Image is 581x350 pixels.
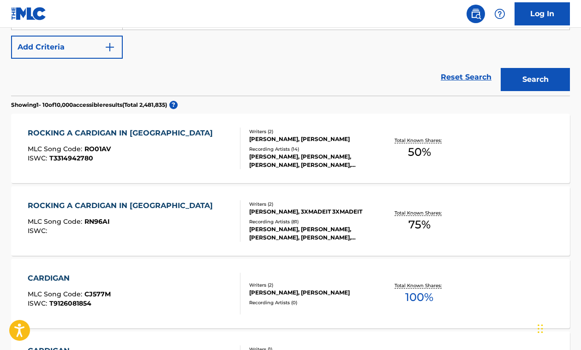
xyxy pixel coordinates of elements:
div: [PERSON_NAME], [PERSON_NAME], [PERSON_NAME], [PERSON_NAME], [PERSON_NAME] [249,225,373,242]
div: Writers ( 2 ) [249,128,373,135]
span: MLC Song Code : [28,145,84,153]
span: T3314942780 [49,154,93,162]
div: Recording Artists ( 0 ) [249,299,373,306]
span: ISWC : [28,299,49,307]
div: Recording Artists ( 81 ) [249,218,373,225]
a: Log In [515,2,570,25]
span: ISWC : [28,227,49,235]
p: Showing 1 - 10 of 10,000 accessible results (Total 2,481,835 ) [11,101,167,109]
span: MLC Song Code : [28,290,84,298]
form: Search Form [11,7,570,96]
p: Total Known Shares: [395,209,444,216]
img: MLC Logo [11,7,47,20]
button: Add Criteria [11,36,123,59]
div: [PERSON_NAME], [PERSON_NAME] [249,289,373,297]
a: Public Search [467,5,485,23]
a: ROCKING A CARDIGAN IN [GEOGRAPHIC_DATA]MLC Song Code:RO01AVISWC:T3314942780Writers (2)[PERSON_NAM... [11,114,570,183]
div: CARDIGAN [28,273,111,284]
span: MLC Song Code : [28,217,84,226]
p: Total Known Shares: [395,137,444,144]
div: [PERSON_NAME], [PERSON_NAME] [249,135,373,143]
a: CARDIGANMLC Song Code:CJ577MISWC:T9126081854Writers (2)[PERSON_NAME], [PERSON_NAME]Recording Arti... [11,259,570,328]
p: Total Known Shares: [395,282,444,289]
div: ROCKING A CARDIGAN IN [GEOGRAPHIC_DATA] [28,128,217,139]
span: RN96AI [84,217,110,226]
span: 50 % [408,144,431,160]
a: ROCKING A CARDIGAN IN [GEOGRAPHIC_DATA]MLC Song Code:RN96AIISWC:Writers (2)[PERSON_NAME], 3XMADEI... [11,186,570,256]
button: Search [501,68,570,91]
div: Help [491,5,509,23]
div: Recording Artists ( 14 ) [249,146,373,153]
iframe: Chat Widget [535,306,581,350]
span: ISWC : [28,154,49,162]
img: 9d2ae6d4665cec9f34b9.svg [104,42,115,53]
div: [PERSON_NAME], [PERSON_NAME], [PERSON_NAME], [PERSON_NAME], [PERSON_NAME] [249,153,373,169]
span: CJ577M [84,290,111,298]
span: 75 % [408,216,431,233]
img: help [494,8,505,19]
span: RO01AV [84,145,111,153]
div: Writers ( 2 ) [249,282,373,289]
span: T9126081854 [49,299,91,307]
div: Writers ( 2 ) [249,201,373,208]
div: ROCKING A CARDIGAN IN [GEOGRAPHIC_DATA] [28,200,217,211]
span: 100 % [405,289,433,306]
a: Reset Search [436,67,496,87]
img: search [470,8,481,19]
span: ? [169,101,178,109]
div: [PERSON_NAME], 3XMADEIT 3XMADEIT [249,208,373,216]
div: Drag [538,315,543,343]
